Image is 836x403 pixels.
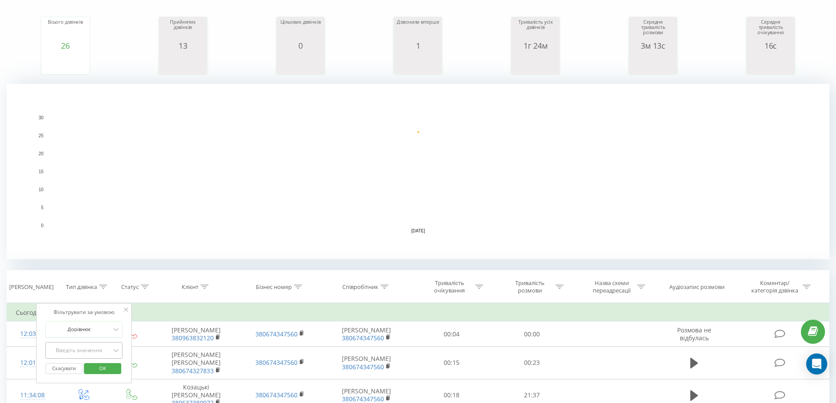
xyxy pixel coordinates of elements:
div: Клієнт [182,283,198,291]
div: [PERSON_NAME] [9,283,54,291]
div: Фільтрувати за умовою [45,308,122,317]
div: 16с [749,41,793,50]
td: [PERSON_NAME] [322,347,412,379]
div: Середня тривалість очікування [749,19,793,41]
text: 30 [39,115,44,120]
td: 00:23 [492,347,572,379]
td: [PERSON_NAME] [322,321,412,347]
svg: A chart. [631,50,675,76]
div: Середня тривалість розмови [631,19,675,41]
div: Дзвонили вперше [396,19,440,41]
div: Тривалість усіх дзвінків [513,19,557,41]
svg: A chart. [513,50,557,76]
td: [PERSON_NAME] [154,321,238,347]
span: OK [90,361,115,375]
svg: A chart. [7,84,829,259]
div: 13 [161,41,205,50]
div: Аудіозапис розмови [669,283,725,291]
a: 380674327833 [172,367,214,375]
a: 380674347560 [255,330,298,338]
svg: A chart. [43,50,87,76]
div: Open Intercom Messenger [806,353,827,374]
text: 15 [39,169,44,174]
div: Бізнес номер [256,283,292,291]
text: 0 [41,223,43,228]
svg: A chart. [396,50,440,76]
text: 5 [41,205,43,210]
div: 3м 13с [631,41,675,50]
text: 25 [39,133,44,138]
div: Тривалість очікування [426,279,473,294]
div: 0 [279,41,323,50]
button: Скасувати [45,363,83,374]
div: Тип дзвінка [66,283,97,291]
td: 00:00 [492,321,572,347]
div: 12:03:06 [16,325,50,342]
div: Співробітник [342,283,378,291]
div: Всього дзвінків [43,19,87,41]
a: 380674347560 [342,395,384,403]
button: OK [84,363,121,374]
text: 10 [39,187,44,192]
div: 26 [43,41,87,50]
a: 380674347560 [255,391,298,399]
div: 12:01:17 [16,354,50,371]
div: 1г 24м [513,41,557,50]
div: Коментар/категорія дзвінка [749,279,800,294]
a: 380674347560 [342,363,384,371]
text: 20 [39,151,44,156]
text: [DATE] [411,228,425,233]
div: Введіть значення [48,347,110,354]
a: 380674347560 [342,334,384,342]
a: 380963832120 [172,334,214,342]
td: 00:04 [412,321,492,347]
a: 380674347560 [255,358,298,367]
div: Тривалість розмови [506,279,553,294]
div: Назва схеми переадресації [588,279,635,294]
div: Прийнятих дзвінків [161,19,205,41]
div: Цільових дзвінків [279,19,323,41]
td: 00:15 [412,347,492,379]
div: 1 [396,41,440,50]
svg: A chart. [161,50,205,76]
td: [PERSON_NAME] [PERSON_NAME] [154,347,238,379]
svg: A chart. [749,50,793,76]
div: Статус [121,283,139,291]
td: Сьогодні [7,304,829,321]
span: Розмова не відбулась [677,326,711,342]
svg: A chart. [279,50,323,76]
